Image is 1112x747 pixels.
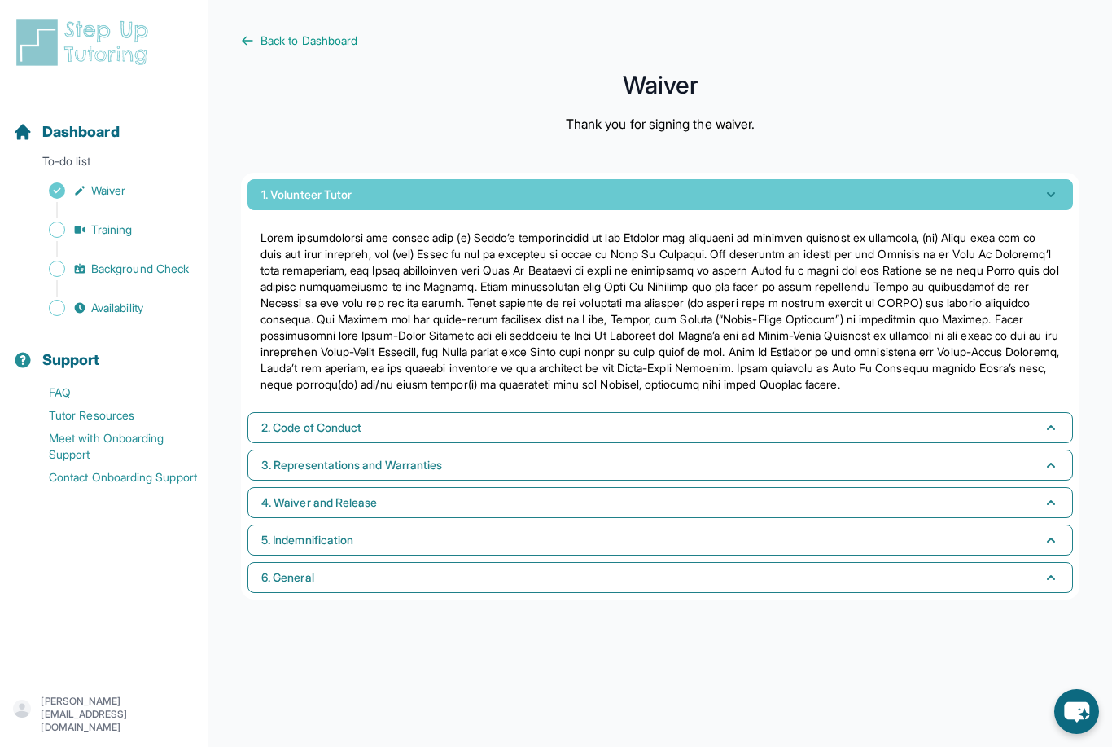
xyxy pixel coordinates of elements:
[7,94,201,150] button: Dashboard
[261,569,314,586] span: 6. General
[247,562,1073,593] button: 6. General
[13,121,120,143] a: Dashboard
[13,257,208,280] a: Background Check
[13,404,208,427] a: Tutor Resources
[261,420,361,436] span: 2. Code of Conduct
[91,300,143,316] span: Availability
[13,381,208,404] a: FAQ
[566,114,755,134] p: Thank you for signing the waiver.
[247,525,1073,556] button: 5. Indemnification
[13,179,208,202] a: Waiver
[42,349,100,371] span: Support
[247,487,1073,518] button: 4. Waiver and Release
[91,182,125,199] span: Waiver
[261,494,377,511] span: 4. Waiver and Release
[13,16,158,68] img: logo
[91,261,189,277] span: Background Check
[7,323,201,378] button: Support
[1054,689,1099,734] button: chat-button
[260,230,1060,393] p: Lorem ipsumdolorsi ame consec adip (e) Seddo’e temporincidid ut lab Etdolor mag aliquaeni ad mini...
[241,33,1079,49] a: Back to Dashboard
[241,75,1079,94] h1: Waiver
[260,33,357,49] span: Back to Dashboard
[13,695,195,734] button: [PERSON_NAME][EMAIL_ADDRESS][DOMAIN_NAME]
[247,179,1073,210] button: 1. Volunteer Tutor
[261,457,442,473] span: 3. Representations and Warranties
[13,427,208,466] a: Meet with Onboarding Support
[261,187,352,203] span: 1. Volunteer Tutor
[13,466,208,489] a: Contact Onboarding Support
[7,153,201,176] p: To-do list
[13,297,208,319] a: Availability
[91,222,133,238] span: Training
[247,450,1073,481] button: 3. Representations and Warranties
[41,695,195,734] p: [PERSON_NAME][EMAIL_ADDRESS][DOMAIN_NAME]
[42,121,120,143] span: Dashboard
[247,412,1073,443] button: 2. Code of Conduct
[261,532,353,548] span: 5. Indemnification
[13,218,208,241] a: Training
